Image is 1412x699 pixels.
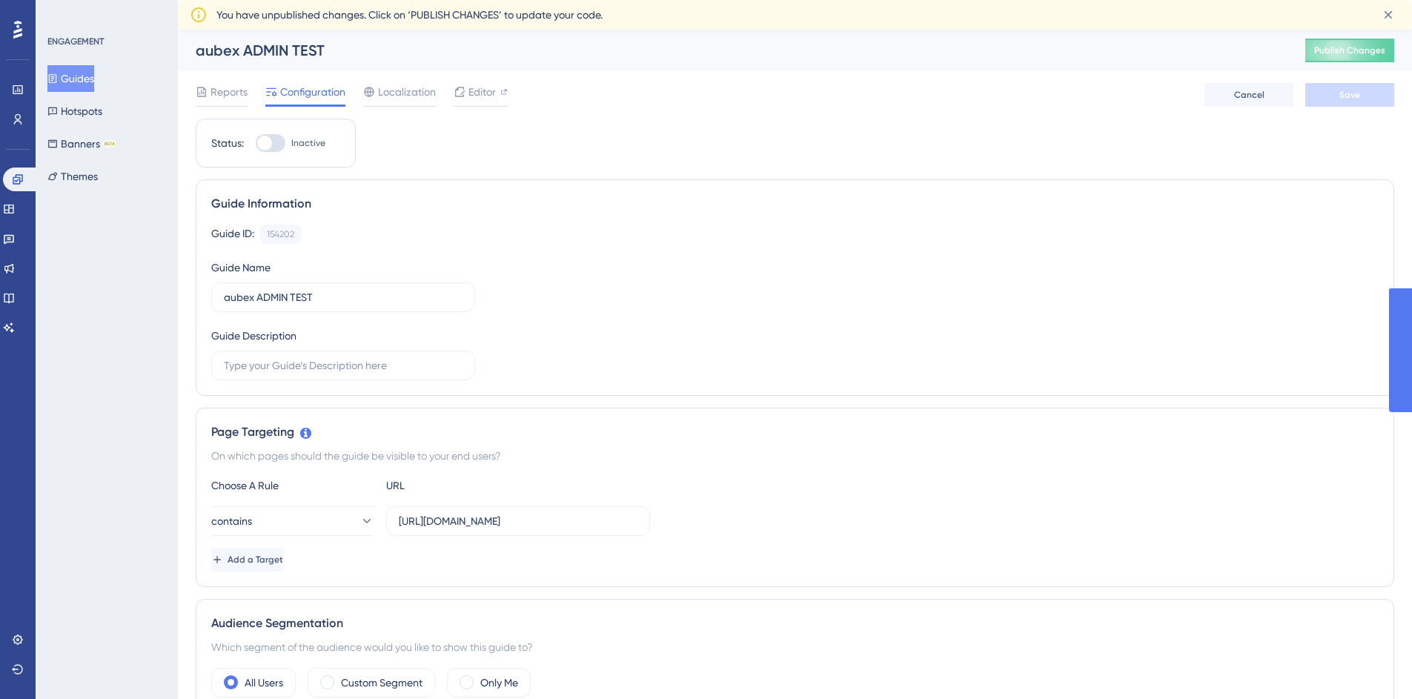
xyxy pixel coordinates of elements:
button: Publish Changes [1305,39,1394,62]
button: BannersBETA [47,130,116,157]
span: You have unpublished changes. Click on ‘PUBLISH CHANGES’ to update your code. [216,6,603,24]
div: URL [386,477,549,494]
div: 154202 [267,228,294,240]
span: Save [1339,89,1360,101]
button: Cancel [1204,83,1293,107]
button: Add a Target [211,548,283,572]
span: Configuration [280,83,345,101]
button: contains [211,506,374,536]
div: Guide Name [211,259,271,276]
span: Localization [378,83,436,101]
button: Guides [47,65,94,92]
iframe: UserGuiding AI Assistant Launcher [1350,640,1394,685]
div: Choose A Rule [211,477,374,494]
div: ENGAGEMENT [47,36,104,47]
label: Custom Segment [341,674,422,692]
span: Editor [468,83,496,101]
span: Reports [211,83,248,101]
button: Themes [47,163,98,190]
label: Only Me [480,674,518,692]
div: Guide ID: [211,225,254,244]
button: Hotspots [47,98,102,125]
span: contains [211,512,252,530]
div: Page Targeting [211,423,1379,441]
input: Type your Guide’s Name here [224,289,463,305]
div: On which pages should the guide be visible to your end users? [211,447,1379,465]
div: Which segment of the audience would you like to show this guide to? [211,638,1379,656]
label: All Users [245,674,283,692]
button: Save [1305,83,1394,107]
input: Type your Guide’s Description here [224,357,463,374]
span: Publish Changes [1314,44,1385,56]
span: Cancel [1234,89,1264,101]
div: BETA [103,140,116,148]
div: Guide Description [211,327,296,345]
div: Audience Segmentation [211,614,1379,632]
div: Guide Information [211,195,1379,213]
span: Add a Target [228,554,283,566]
div: aubex ADMIN TEST [196,40,1268,61]
input: yourwebsite.com/path [399,513,637,529]
div: Status: [211,134,244,152]
span: Inactive [291,137,325,149]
